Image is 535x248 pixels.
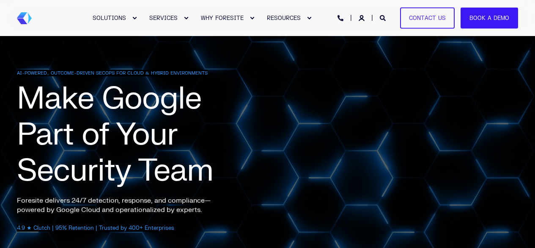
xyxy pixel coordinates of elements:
div: Expand RESOURCES [307,16,312,21]
a: Contact Us [400,7,455,29]
span: 4.9 ★ Clutch | 95% Retention | Trusted by 400+ Enterprises [17,225,174,231]
img: Foresite brand mark, a hexagon shape of blues with a directional arrow to the right hand side [17,12,32,24]
a: Login [359,14,366,21]
a: Back to Home [17,12,32,24]
span: SOLUTIONS [93,14,126,21]
span: Make Google Part of Your Security Team [17,79,213,190]
p: Foresite delivers 24/7 detection, response, and compliance—powered by Google Cloud and operationa... [17,196,228,215]
span: RESOURCES [267,14,301,21]
span: WHY FORESITE [201,14,244,21]
div: Expand SOLUTIONS [132,16,137,21]
a: Open Search [380,14,387,21]
div: Expand SERVICES [184,16,189,21]
span: AI-POWERED, OUTCOME-DRIVEN SECOPS FOR CLOUD & HYBRID ENVIRONMENTS [17,70,208,76]
a: Book a Demo [461,7,518,29]
div: Expand WHY FORESITE [250,16,255,21]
